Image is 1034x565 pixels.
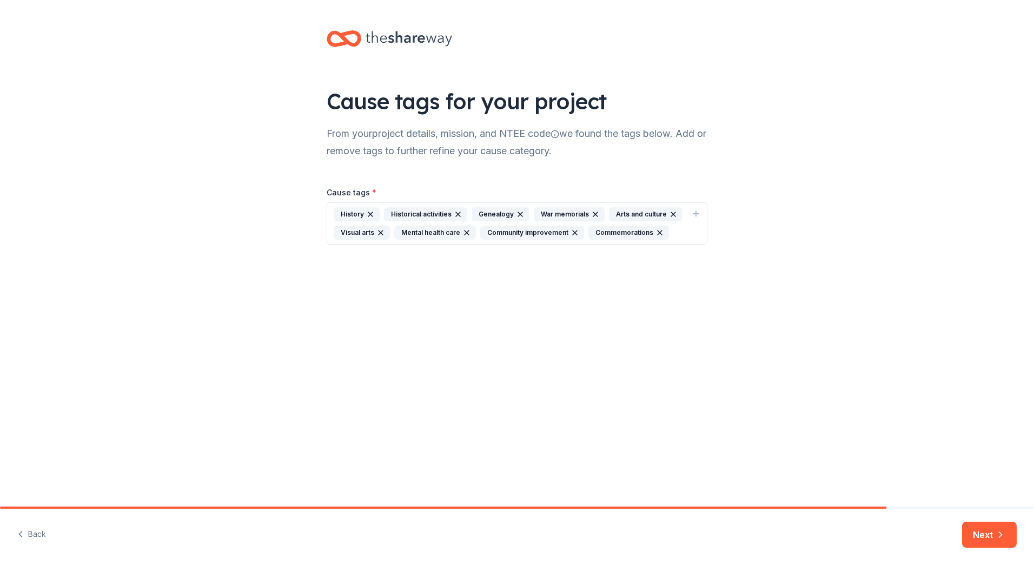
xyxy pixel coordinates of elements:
[327,202,707,245] button: HistoryHistorical activitiesGenealogyWar memorialsArts and cultureVisual artsMental health careCo...
[327,86,707,116] div: Cause tags for your project
[17,523,46,546] button: Back
[394,226,476,240] div: Mental health care
[472,207,529,221] div: Genealogy
[534,207,605,221] div: War memorials
[588,226,669,240] div: Commemorations
[480,226,584,240] div: Community improvement
[384,207,467,221] div: Historical activities
[609,207,682,221] div: Arts and culture
[334,207,380,221] div: History
[962,522,1017,548] button: Next
[327,187,376,198] label: Cause tags
[334,226,390,240] div: Visual arts
[327,125,707,160] div: From your project details, mission, and NTEE code we found the tags below. Add or remove tags to ...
